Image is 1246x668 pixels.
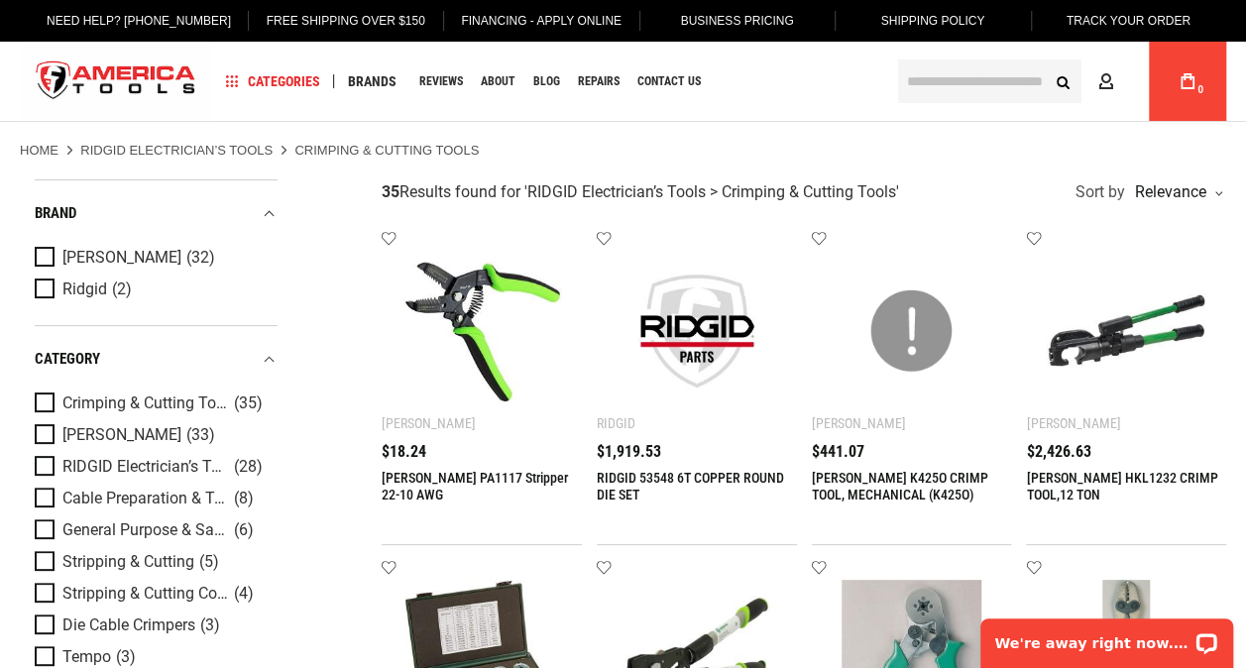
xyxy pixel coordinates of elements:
[234,586,254,603] span: (4)
[216,68,329,95] a: Categories
[1046,251,1206,411] img: GREENLEE HKL1232 CRIMP TOOL,12 TON
[80,142,273,160] a: RIDGID Electrician’s Tools
[382,182,899,203] div: Results found for ' '
[578,75,620,87] span: Repairs
[112,281,132,298] span: (2)
[234,395,263,412] span: (35)
[617,251,777,411] img: RIDGID 53548 6T COPPER ROUND DIE SET
[967,606,1246,668] iframe: LiveChat chat widget
[339,68,405,95] a: Brands
[597,444,661,460] span: $1,919.53
[1026,415,1120,431] div: [PERSON_NAME]
[527,182,896,201] span: RIDGID Electrician’s Tools > Crimping & Cutting Tools
[472,68,524,95] a: About
[1026,444,1090,460] span: $2,426.63
[294,143,479,158] strong: Crimping & Cutting Tools
[20,45,212,119] a: store logo
[35,583,273,605] a: Stripping & Cutting Combo Tools (4)
[62,585,229,603] span: Stripping & Cutting Combo Tools
[200,617,220,634] span: (3)
[62,553,194,571] span: Stripping & Cutting
[1044,62,1081,100] button: Search
[382,444,426,460] span: $18.24
[35,392,273,414] a: Crimping & Cutting Tools (35)
[35,488,273,509] a: Cable Preparation & Termination (8)
[881,14,985,28] span: Shipping Policy
[62,394,229,412] span: Crimping & Cutting Tools
[234,522,254,539] span: (6)
[524,68,569,95] a: Blog
[401,251,562,411] img: Greenlee PA1117 Stripper 22-10 AWG
[812,444,864,460] span: $441.07
[597,470,784,502] a: RIDGID 53548 6T COPPER ROUND DIE SET
[597,415,635,431] div: Ridgid
[812,470,988,502] a: [PERSON_NAME] K425O CRIMP TOOL, MECHANICAL (K425O)
[35,646,273,668] a: Tempo (3)
[62,458,229,476] span: RIDGID Electrician’s Tools
[35,456,273,478] a: RIDGID Electrician’s Tools (28)
[234,491,254,507] span: (8)
[348,74,396,88] span: Brands
[35,424,273,446] a: [PERSON_NAME] (33)
[382,415,476,431] div: [PERSON_NAME]
[186,250,215,267] span: (32)
[533,75,560,87] span: Blog
[234,459,263,476] span: (28)
[1169,42,1206,121] a: 0
[35,519,273,541] a: General Purpose & Safety Tools (6)
[35,551,273,573] a: Stripping & Cutting (5)
[832,251,992,411] img: GREENLEE K425O CRIMP TOOL, MECHANICAL (K425O)
[199,554,219,571] span: (5)
[62,616,195,634] span: Die Cable Crimpers
[1076,184,1125,200] span: Sort by
[637,75,701,87] span: Contact Us
[116,649,136,666] span: (3)
[186,427,215,444] span: (33)
[812,415,906,431] div: [PERSON_NAME]
[35,278,273,300] a: Ridgid (2)
[1130,184,1221,200] div: Relevance
[62,280,107,298] span: Ridgid
[35,247,273,269] a: [PERSON_NAME] (32)
[62,249,181,267] span: [PERSON_NAME]
[569,68,628,95] a: Repairs
[62,490,229,507] span: Cable Preparation & Termination
[35,346,278,373] div: category
[382,470,568,502] a: [PERSON_NAME] PA1117 Stripper 22-10 AWG
[1197,84,1203,95] span: 0
[481,75,515,87] span: About
[35,614,273,636] a: Die Cable Crimpers (3)
[225,74,320,88] span: Categories
[62,426,181,444] span: [PERSON_NAME]
[628,68,710,95] a: Contact Us
[62,648,111,666] span: Tempo
[35,200,278,227] div: Brand
[410,68,472,95] a: Reviews
[20,45,212,119] img: America Tools
[62,521,229,539] span: General Purpose & Safety Tools
[382,182,399,201] strong: 35
[419,75,463,87] span: Reviews
[1026,470,1217,502] a: [PERSON_NAME] HKL1232 CRIMP TOOL,12 TON
[20,142,58,160] a: Home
